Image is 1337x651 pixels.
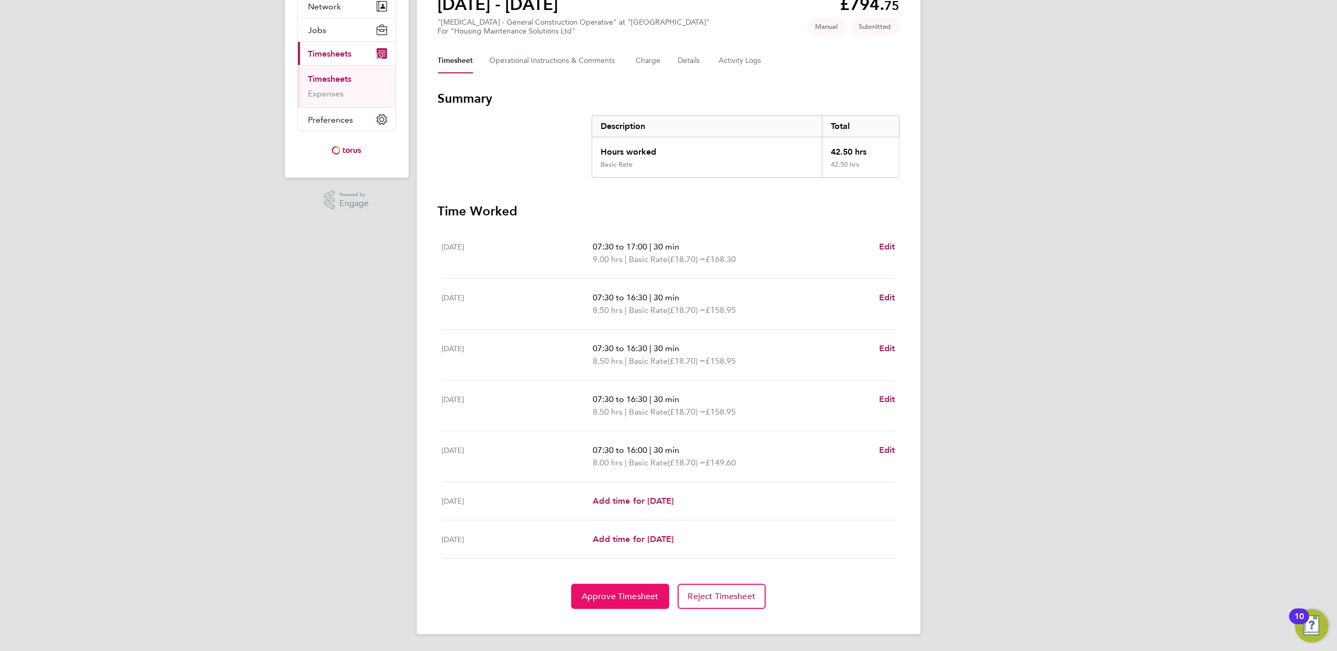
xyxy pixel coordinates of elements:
span: Basic Rate [629,355,668,367]
span: Engage [339,199,369,208]
span: (£18.70) = [668,458,705,468]
h3: Time Worked [438,203,900,220]
span: £158.95 [705,305,736,315]
div: For "Housing Maintenance Solutions Ltd" [438,27,710,36]
span: Edit [879,242,895,252]
div: [DATE] [442,444,593,469]
button: Timesheet [438,48,473,73]
div: [DATE] [442,291,593,317]
div: "[MEDICAL_DATA] - General Construction Operative" at "[GEOGRAPHIC_DATA]" [438,18,710,36]
span: Add time for [DATE] [593,496,673,506]
span: This timesheet is Submitted. [851,18,900,35]
span: | [625,458,627,468]
span: 30 min [654,242,679,252]
span: 8.50 hrs [593,305,623,315]
span: (£18.70) = [668,305,705,315]
span: | [625,356,627,366]
div: 10 [1295,616,1304,630]
span: | [649,394,651,404]
span: Network [308,2,341,12]
div: Basic Rate [601,160,633,169]
span: | [625,407,627,417]
span: Basic Rate [629,304,668,317]
div: 42.50 hrs [822,137,899,160]
button: Jobs [298,18,395,41]
button: Operational Instructions & Comments [490,48,619,73]
a: Edit [879,393,895,406]
span: 30 min [654,394,679,404]
img: torus-logo-retina.png [328,142,365,159]
a: Edit [879,241,895,253]
a: Powered byEngage [324,190,369,210]
a: Edit [879,342,895,355]
div: [DATE] [442,393,593,418]
div: Timesheets [298,65,395,107]
span: | [649,445,651,455]
div: [DATE] [442,342,593,367]
span: Add time for [DATE] [593,534,673,544]
button: Approve Timesheet [571,584,669,609]
section: Timesheet [438,90,900,609]
span: 30 min [654,343,679,353]
span: £168.30 [705,254,736,264]
span: 8.00 hrs [593,458,623,468]
span: Jobs [308,25,327,35]
div: 42.50 hrs [822,160,899,177]
span: Edit [879,445,895,455]
span: | [649,343,651,353]
div: Hours worked [592,137,822,160]
span: Basic Rate [629,253,668,266]
span: | [649,292,651,302]
a: Add time for [DATE] [593,533,673,546]
span: Edit [879,343,895,353]
span: £158.95 [705,407,736,417]
span: 07:30 to 16:00 [593,445,647,455]
span: Preferences [308,115,354,125]
a: Go to home page [297,142,396,159]
span: 07:30 to 17:00 [593,242,647,252]
span: Basic Rate [629,457,668,469]
span: 07:30 to 16:30 [593,343,647,353]
a: Timesheets [308,74,352,84]
button: Reject Timesheet [678,584,766,609]
span: 9.00 hrs [593,254,623,264]
span: (£18.70) = [668,254,705,264]
span: 30 min [654,292,679,302]
span: £158.95 [705,356,736,366]
span: Approve Timesheet [582,591,659,602]
button: Open Resource Center, 10 new notifications [1295,609,1329,643]
div: Summary [592,115,900,178]
button: Timesheets [298,42,395,65]
span: This timesheet was manually created. [807,18,847,35]
span: Powered by [339,190,369,199]
h3: Summary [438,90,900,107]
span: 8.50 hrs [593,407,623,417]
span: (£18.70) = [668,356,705,366]
span: | [649,242,651,252]
span: £149.60 [705,458,736,468]
button: Activity Logs [719,48,763,73]
span: 8.50 hrs [593,356,623,366]
span: 30 min [654,445,679,455]
span: Edit [879,292,895,302]
a: Edit [879,291,895,304]
span: Basic Rate [629,406,668,418]
div: [DATE] [442,241,593,266]
a: Expenses [308,89,344,99]
span: 07:30 to 16:30 [593,394,647,404]
span: Edit [879,394,895,404]
a: Edit [879,444,895,457]
button: Preferences [298,108,395,131]
a: Add time for [DATE] [593,495,673,507]
span: Timesheets [308,49,352,59]
span: 07:30 to 16:30 [593,292,647,302]
button: Details [678,48,702,73]
button: Charge [636,48,661,73]
span: | [625,305,627,315]
div: Total [822,116,899,137]
div: Description [592,116,822,137]
span: Reject Timesheet [688,591,756,602]
div: [DATE] [442,533,593,546]
div: [DATE] [442,495,593,507]
span: | [625,254,627,264]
